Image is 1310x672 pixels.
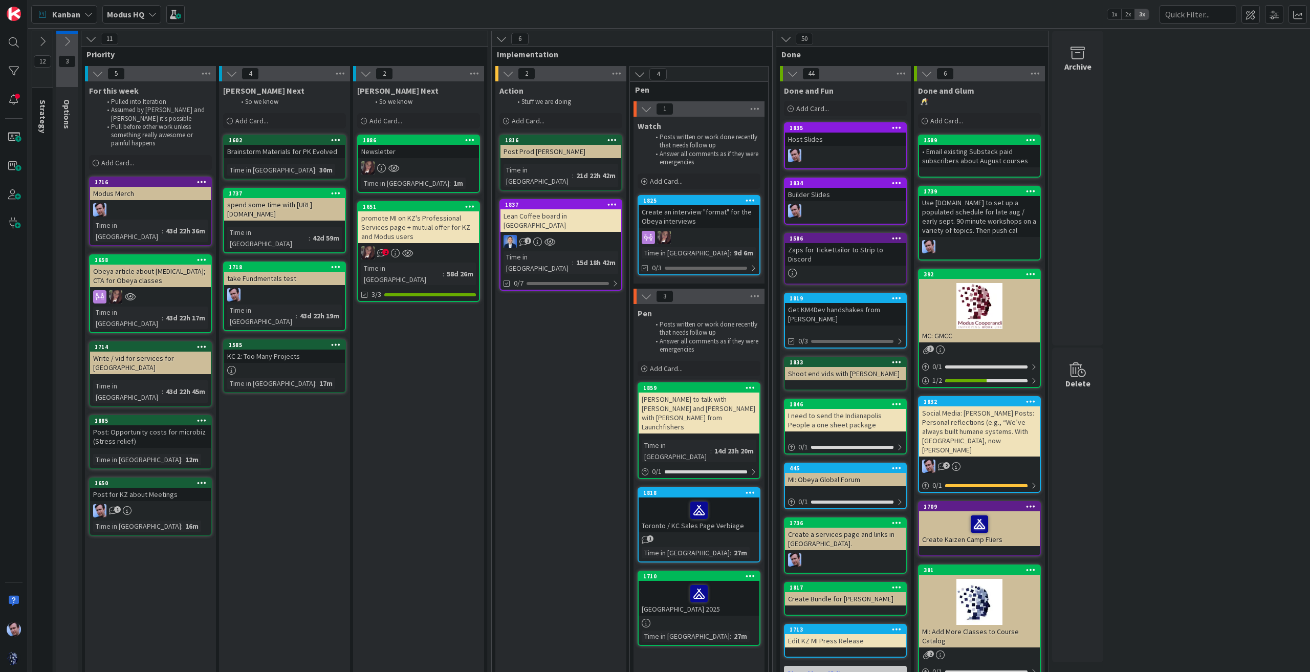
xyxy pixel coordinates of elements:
div: 1819 [790,295,906,302]
a: 1832Social Media: [PERSON_NAME] Posts: Personal reflections (e.g., “We’ve always built humane sys... [918,396,1041,493]
div: Time in [GEOGRAPHIC_DATA] [361,263,443,285]
span: 5 [107,68,125,80]
div: 1716 [95,179,211,186]
div: 1602Brainstorm Materials for PK Evolved [224,136,345,158]
div: 1818 [639,488,759,497]
div: Create Kaizen Camp Fliers [919,511,1040,546]
div: 1886 [363,137,479,144]
span: Add Card... [930,116,963,125]
div: Write / vid for services for [GEOGRAPHIC_DATA] [90,352,211,374]
div: 1709 [919,502,1040,511]
div: 1651 [358,202,479,211]
div: 1650 [95,480,211,487]
img: JB [93,203,106,216]
div: 1832Social Media: [PERSON_NAME] Posts: Personal reflections (e.g., “We’ve always built humane sys... [919,397,1040,457]
div: 1817Create Bundle for [PERSON_NAME] [785,583,906,605]
div: Modus Merch [90,187,211,200]
div: 1834 [785,179,906,188]
div: 1710[GEOGRAPHIC_DATA] 2025 [639,572,759,616]
div: Lean Coffee board in [GEOGRAPHIC_DATA] [500,209,621,232]
div: Time in [GEOGRAPHIC_DATA] [93,307,162,329]
div: Archive [1064,60,1091,73]
span: Priority [86,49,475,59]
span: Add Card... [796,104,829,113]
div: 1817 [785,583,906,592]
div: TD [90,290,211,304]
div: JB [785,553,906,567]
div: 1835 [790,124,906,132]
div: 1602 [224,136,345,145]
div: Time in [GEOGRAPHIC_DATA] [642,547,730,558]
img: TD [361,161,375,175]
div: 1/2 [919,374,1040,387]
div: 1718take Fundmentals test [224,263,345,285]
div: 1736Create a services page and links in [GEOGRAPHIC_DATA]. [785,518,906,550]
div: 1m [451,178,466,189]
div: 43d 22h 36m [163,225,208,236]
span: 2 [382,249,389,255]
div: 1737 [229,190,345,197]
span: 4 [242,68,259,80]
div: 1737 [224,189,345,198]
div: 0/1 [639,465,759,478]
a: 1819Get KM4Dev handshakes from [PERSON_NAME]0/3 [784,293,907,349]
span: : [449,178,451,189]
img: avatar [7,651,21,665]
a: 1658Obeya article about [MEDICAL_DATA]; CTA for Obeya classesTDTime in [GEOGRAPHIC_DATA]:43d 22h 17m [89,254,212,333]
div: Edit KZ MI Press Release [785,634,906,647]
div: 1816Post Prod [PERSON_NAME] [500,136,621,158]
div: 30m [317,164,335,176]
div: 1834Builder Slides [785,179,906,201]
div: 1886Newsletter [358,136,479,158]
div: Time in [GEOGRAPHIC_DATA] [227,305,296,327]
div: 1589 [924,137,1040,144]
div: 1819Get KM4Dev handshakes from [PERSON_NAME] [785,294,906,326]
div: 1859 [643,384,759,392]
div: Time in [GEOGRAPHIC_DATA] [93,380,162,403]
div: 1818 [643,489,759,496]
div: Time in [GEOGRAPHIC_DATA] [227,227,309,249]
div: 1816 [500,136,621,145]
div: Post for KZ about Meetings [90,488,211,501]
span: Add Card... [512,116,544,125]
img: JB [7,622,21,637]
div: 1846 [790,401,906,408]
div: Time in [GEOGRAPHIC_DATA] [642,631,730,642]
a: 1737spend some time with [URL][DOMAIN_NAME]Time in [GEOGRAPHIC_DATA]:42d 59m [223,188,346,253]
span: : [162,312,163,323]
span: : [572,170,574,181]
div: Time in [GEOGRAPHIC_DATA] [361,178,449,189]
div: Shoot end vids with [PERSON_NAME] [785,367,906,380]
span: 0 / 1 [798,496,808,507]
span: : [572,257,574,268]
div: 27m [731,631,750,642]
span: : [181,454,183,465]
a: 1713Edit KZ MI Press Release [784,624,907,658]
div: 1832 [919,397,1040,406]
div: 1833 [785,358,906,367]
span: 2x [1121,9,1135,19]
span: Add Card... [650,364,683,373]
a: 1718take Fundmentals testJBTime in [GEOGRAPHIC_DATA]:43d 22h 19m [223,262,346,331]
div: JB [224,288,345,301]
div: 1825Create an interview "format" for the Obeya interviews [639,196,759,228]
span: 2 [376,68,393,80]
span: 0/7 [514,278,523,289]
div: 1835Host Slides [785,123,906,146]
span: 1 / 2 [932,375,942,386]
div: 15d 18h 42m [574,257,618,268]
div: 381 [924,567,1040,574]
a: 1739Use [DOMAIN_NAME] to set up a populated schedule for late aug / early sept. 90 minute worksho... [918,186,1041,261]
div: 1589• Email existing Substack paid subscribers about August courses [919,136,1040,167]
div: 1832 [924,398,1040,405]
span: 0 / 1 [652,466,662,477]
div: 1710 [643,573,759,580]
div: 1736 [790,519,906,527]
div: Use [DOMAIN_NAME] to set up a populated schedule for late aug / early sept. 90 minute workshops o... [919,196,1040,237]
span: 4 [649,68,667,80]
div: 1710 [639,572,759,581]
img: DP [504,235,517,248]
div: 1651 [363,203,479,210]
div: TD [358,161,479,175]
a: 1817Create Bundle for [PERSON_NAME] [784,582,907,616]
